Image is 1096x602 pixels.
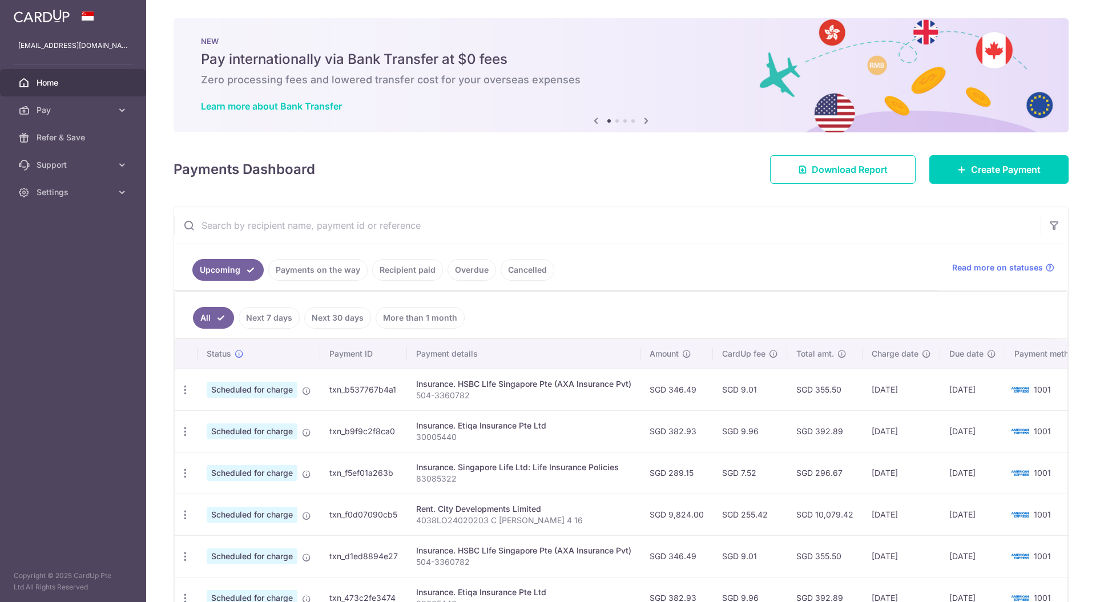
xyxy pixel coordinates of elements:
[18,40,128,51] p: [EMAIL_ADDRESS][DOMAIN_NAME]
[1034,426,1051,436] span: 1001
[501,259,554,281] a: Cancelled
[1034,385,1051,394] span: 1001
[640,410,713,452] td: SGD 382.93
[940,410,1005,452] td: [DATE]
[320,535,407,577] td: txn_d1ed8894e27
[416,378,631,390] div: Insurance. HSBC LIfe Singapore Pte (AXA Insurance Pvt)
[650,348,679,359] span: Amount
[796,348,834,359] span: Total amt.
[320,452,407,494] td: txn_f5ef01a263b
[863,452,940,494] td: [DATE]
[1009,550,1031,563] img: Bank Card
[416,462,631,473] div: Insurance. Singapore Life Ltd: Life Insurance Policies
[193,307,234,329] a: All
[713,369,787,410] td: SGD 9.01
[952,262,1054,273] a: Read more on statuses
[863,535,940,577] td: [DATE]
[207,548,297,564] span: Scheduled for charge
[416,431,631,443] p: 30005440
[37,159,112,171] span: Support
[640,452,713,494] td: SGD 289.15
[770,155,916,184] a: Download Report
[640,535,713,577] td: SGD 346.49
[416,503,631,515] div: Rent. City Developments Limited
[940,535,1005,577] td: [DATE]
[863,410,940,452] td: [DATE]
[320,369,407,410] td: txn_b537767b4a1
[940,452,1005,494] td: [DATE]
[416,545,631,556] div: Insurance. HSBC LIfe Singapore Pte (AXA Insurance Pvt)
[787,452,863,494] td: SGD 296.67
[940,494,1005,535] td: [DATE]
[268,259,368,281] a: Payments on the way
[14,9,70,23] img: CardUp
[416,515,631,526] p: 4038LO24020203 C [PERSON_NAME] 4 16
[174,18,1069,132] img: Bank transfer banner
[1005,339,1092,369] th: Payment method
[872,348,918,359] span: Charge date
[640,494,713,535] td: SGD 9,824.00
[713,535,787,577] td: SGD 9.01
[929,155,1069,184] a: Create Payment
[1034,510,1051,519] span: 1001
[407,339,640,369] th: Payment details
[952,262,1043,273] span: Read more on statuses
[940,369,1005,410] td: [DATE]
[812,163,888,176] span: Download Report
[201,73,1041,87] h6: Zero processing fees and lowered transfer cost for your overseas expenses
[174,159,315,180] h4: Payments Dashboard
[207,348,231,359] span: Status
[722,348,765,359] span: CardUp fee
[207,507,297,523] span: Scheduled for charge
[239,307,300,329] a: Next 7 days
[787,535,863,577] td: SGD 355.50
[1009,425,1031,438] img: Bank Card
[201,50,1041,68] h5: Pay internationally via Bank Transfer at $0 fees
[37,187,112,198] span: Settings
[971,163,1041,176] span: Create Payment
[376,307,465,329] a: More than 1 month
[37,132,112,143] span: Refer & Save
[1034,468,1051,478] span: 1001
[416,587,631,598] div: Insurance. Etiqa Insurance Pte Ltd
[416,473,631,484] p: 83085322
[787,494,863,535] td: SGD 10,079.42
[863,369,940,410] td: [DATE]
[37,104,112,116] span: Pay
[207,465,297,481] span: Scheduled for charge
[1009,466,1031,480] img: Bank Card
[1009,383,1031,397] img: Bank Card
[713,452,787,494] td: SGD 7.52
[320,339,407,369] th: Payment ID
[416,556,631,568] p: 504-3360782
[207,382,297,398] span: Scheduled for charge
[1009,508,1031,522] img: Bank Card
[787,369,863,410] td: SGD 355.50
[1034,551,1051,561] span: 1001
[416,420,631,431] div: Insurance. Etiqa Insurance Pte Ltd
[713,494,787,535] td: SGD 255.42
[201,37,1041,46] p: NEW
[448,259,496,281] a: Overdue
[320,410,407,452] td: txn_b9f9c2f8ca0
[863,494,940,535] td: [DATE]
[174,207,1041,244] input: Search by recipient name, payment id or reference
[713,410,787,452] td: SGD 9.96
[640,369,713,410] td: SGD 346.49
[949,348,984,359] span: Due date
[207,423,297,439] span: Scheduled for charge
[320,494,407,535] td: txn_f0d07090cb5
[787,410,863,452] td: SGD 392.89
[416,390,631,401] p: 504-3360782
[372,259,443,281] a: Recipient paid
[201,100,342,112] a: Learn more about Bank Transfer
[304,307,371,329] a: Next 30 days
[192,259,264,281] a: Upcoming
[37,77,112,88] span: Home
